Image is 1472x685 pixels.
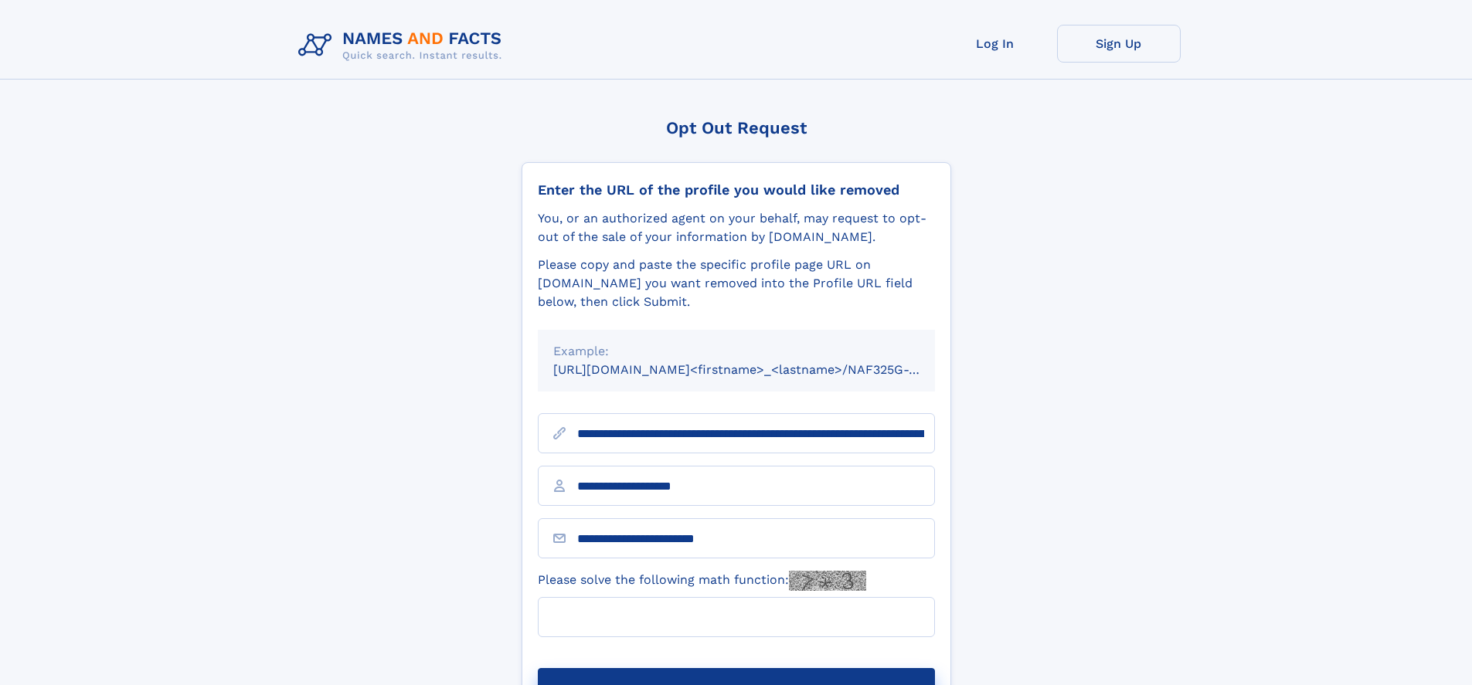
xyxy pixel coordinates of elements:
small: [URL][DOMAIN_NAME]<firstname>_<lastname>/NAF325G-xxxxxxxx [553,362,964,377]
div: Example: [553,342,920,361]
div: Enter the URL of the profile you would like removed [538,181,935,198]
img: Logo Names and Facts [292,25,515,66]
div: Opt Out Request [522,118,951,137]
label: Please solve the following math function: [538,571,866,591]
a: Sign Up [1057,25,1181,63]
a: Log In [933,25,1057,63]
div: You, or an authorized agent on your behalf, may request to opt-out of the sale of your informatio... [538,209,935,246]
div: Please copy and paste the specific profile page URL on [DOMAIN_NAME] you want removed into the Pr... [538,256,935,311]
